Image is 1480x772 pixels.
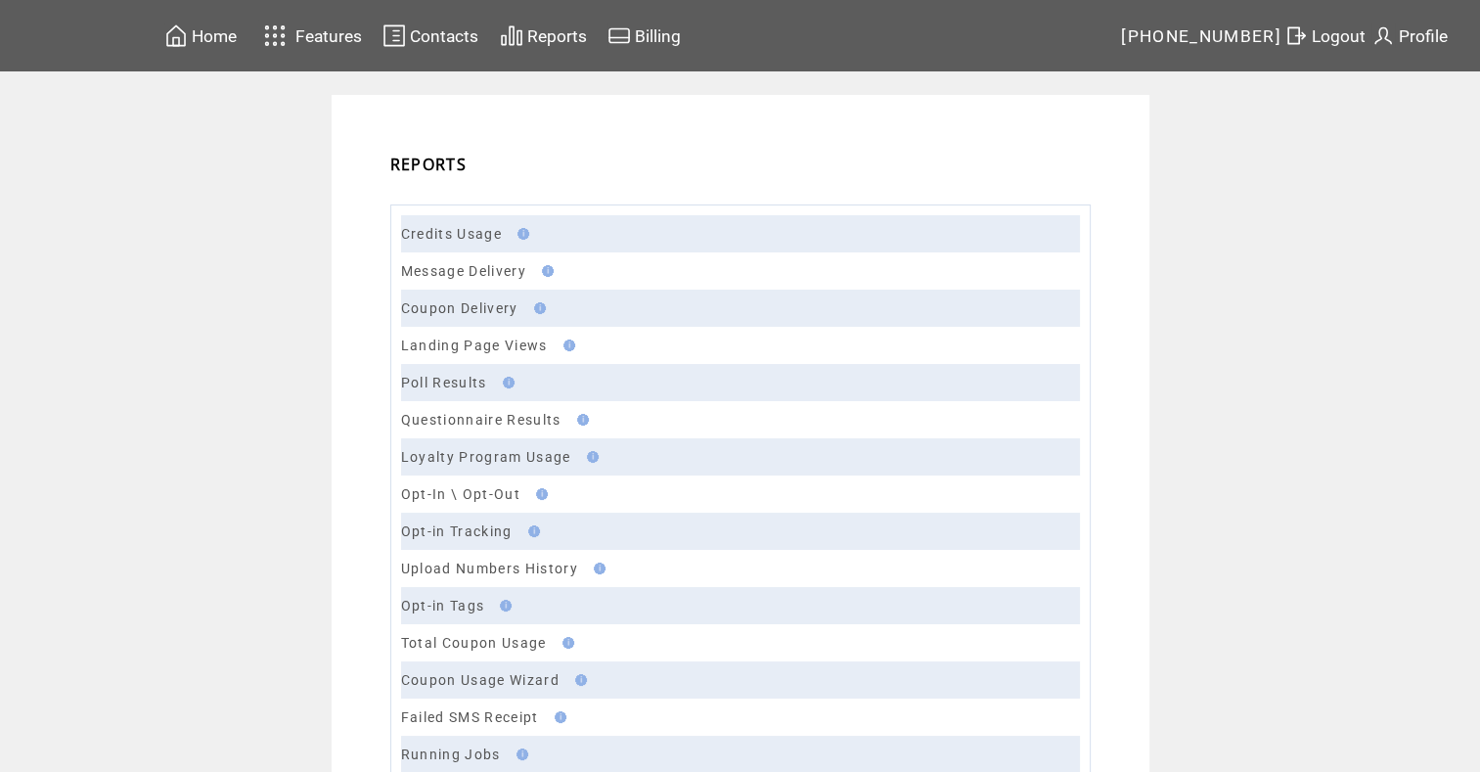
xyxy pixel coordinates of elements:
[581,451,599,463] img: help.gif
[1371,23,1395,48] img: profile.svg
[401,709,539,725] a: Failed SMS Receipt
[401,635,547,651] a: Total Coupon Usage
[569,674,587,686] img: help.gif
[401,338,548,353] a: Landing Page Views
[549,711,566,723] img: help.gif
[164,23,188,48] img: home.svg
[382,23,406,48] img: contacts.svg
[401,747,501,762] a: Running Jobs
[401,300,518,316] a: Coupon Delivery
[410,26,478,46] span: Contacts
[401,672,560,688] a: Coupon Usage Wizard
[571,414,589,426] img: help.gif
[494,600,512,612] img: help.gif
[512,228,529,240] img: help.gif
[401,412,561,428] a: Questionnaire Results
[258,20,292,52] img: features.svg
[1281,21,1368,51] a: Logout
[1284,23,1308,48] img: exit.svg
[1312,26,1366,46] span: Logout
[1368,21,1451,51] a: Profile
[511,749,528,760] img: help.gif
[500,23,523,48] img: chart.svg
[557,637,574,649] img: help.gif
[536,265,554,277] img: help.gif
[1399,26,1448,46] span: Profile
[401,263,526,279] a: Message Delivery
[588,563,605,574] img: help.gif
[401,375,487,390] a: Poll Results
[255,17,366,55] a: Features
[401,598,485,613] a: Opt-in Tags
[527,26,587,46] span: Reports
[528,302,546,314] img: help.gif
[192,26,237,46] span: Home
[401,523,513,539] a: Opt-in Tracking
[390,154,467,175] span: REPORTS
[401,486,520,502] a: Opt-In \ Opt-Out
[1121,26,1281,46] span: [PHONE_NUMBER]
[380,21,481,51] a: Contacts
[605,21,684,51] a: Billing
[558,340,575,351] img: help.gif
[607,23,631,48] img: creidtcard.svg
[530,488,548,500] img: help.gif
[635,26,681,46] span: Billing
[401,561,578,576] a: Upload Numbers History
[161,21,240,51] a: Home
[401,226,502,242] a: Credits Usage
[295,26,362,46] span: Features
[401,449,571,465] a: Loyalty Program Usage
[497,377,515,388] img: help.gif
[497,21,590,51] a: Reports
[522,525,540,537] img: help.gif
